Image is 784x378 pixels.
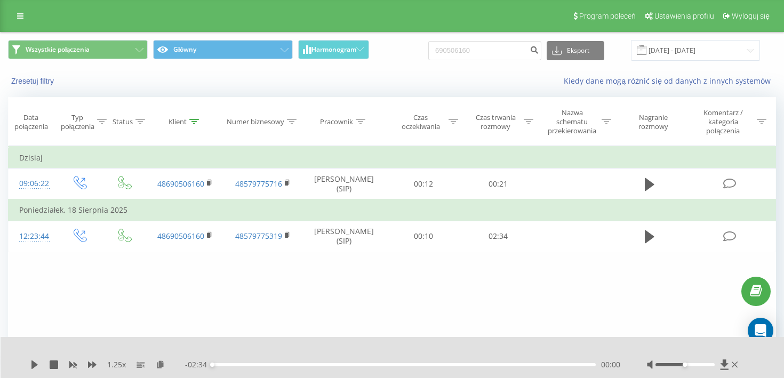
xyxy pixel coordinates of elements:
[654,12,714,20] span: Ustawienia profilu
[320,117,353,126] div: Pracownik
[396,113,446,131] div: Czas oczekiwania
[107,359,126,370] span: 1.25 x
[157,179,204,189] a: 48690506160
[61,113,94,131] div: Typ połączenia
[564,76,776,86] a: Kiedy dane mogą różnić się od danych z innych systemów
[546,108,599,135] div: Nazwa schematu przekierowania
[461,221,535,252] td: 02:34
[9,113,53,131] div: Data połączenia
[461,168,535,200] td: 00:21
[9,199,776,221] td: Poniedziałek, 18 Sierpnia 2025
[227,117,284,126] div: Numer biznesowy
[19,226,45,247] div: 12:23:44
[235,231,282,241] a: 48579775319
[185,359,212,370] span: - 02:34
[210,363,214,367] div: Accessibility label
[470,113,521,131] div: Czas trwania rozmowy
[748,318,773,343] div: Open Intercom Messenger
[157,231,204,241] a: 48690506160
[26,45,90,54] span: Wszystkie połączenia
[623,113,683,131] div: Nagranie rozmowy
[19,173,45,194] div: 09:06:22
[153,40,293,59] button: Główny
[386,221,460,252] td: 00:10
[113,117,133,126] div: Status
[683,363,687,367] div: Accessibility label
[235,179,282,189] a: 48579775716
[9,147,776,168] td: Dzisiaj
[692,108,754,135] div: Komentarz / kategoria połączenia
[732,12,770,20] span: Wyloguj się
[601,359,620,370] span: 00:00
[386,168,460,200] td: 00:12
[302,221,386,252] td: [PERSON_NAME] (SIP)
[8,40,148,59] button: Wszystkie połączenia
[547,41,604,60] button: Eksport
[311,46,356,53] span: Harmonogram
[579,12,636,20] span: Program poleceń
[169,117,187,126] div: Klient
[298,40,369,59] button: Harmonogram
[8,76,59,86] button: Zresetuj filtry
[428,41,541,60] input: Wyszukiwanie według numeru
[302,168,386,200] td: [PERSON_NAME] (SIP)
